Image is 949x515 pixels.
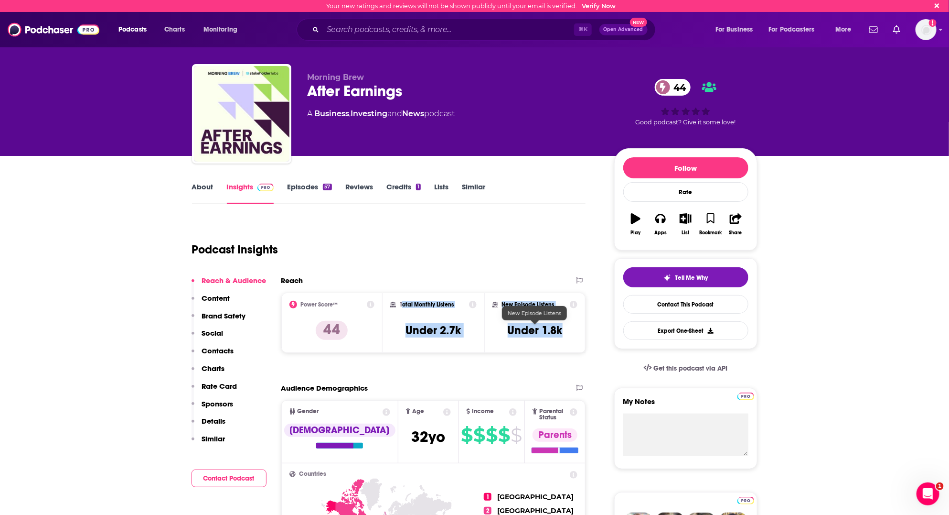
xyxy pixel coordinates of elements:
[663,274,671,282] img: tell me why sparkle
[192,346,234,364] button: Contacts
[298,408,319,415] span: Gender
[889,22,904,38] a: Show notifications dropdown
[682,230,690,236] div: List
[194,66,289,162] a: After Earnings
[574,23,592,36] span: ⌘ K
[326,2,616,10] div: Your new ratings and reviews will not be shown publicly until your email is verified.
[508,323,563,338] h3: Under 1.8k
[599,24,648,35] button: Open AdvancedNew
[917,482,939,505] iframe: Intercom live chat
[533,428,577,442] div: Parents
[192,434,225,452] button: Similar
[916,19,937,40] span: Logged in as sgibby
[112,22,159,37] button: open menu
[462,182,485,204] a: Similar
[315,109,350,118] a: Business
[323,22,574,37] input: Search podcasts, credits, & more...
[499,427,510,443] span: $
[412,408,424,415] span: Age
[202,434,225,443] p: Similar
[472,408,494,415] span: Income
[400,301,454,308] h2: Total Monthly Listens
[484,507,491,515] span: 2
[737,391,754,400] a: Pro website
[158,22,191,37] a: Charts
[308,73,364,82] span: Morning Brew
[281,276,303,285] h2: Reach
[654,230,667,236] div: Apps
[202,294,230,303] p: Content
[623,397,748,414] label: My Notes
[486,427,498,443] span: $
[623,321,748,340] button: Export One-Sheet
[197,22,250,37] button: open menu
[345,182,373,204] a: Reviews
[192,294,230,311] button: Content
[301,301,338,308] h2: Power Score™
[434,182,448,204] a: Lists
[636,119,736,126] span: Good podcast? Give it some love!
[623,295,748,314] a: Contact This Podcast
[284,424,395,437] div: [DEMOGRAPHIC_DATA]
[699,230,722,236] div: Bookmark
[623,157,748,178] button: Follow
[287,182,331,204] a: Episodes57
[202,346,234,355] p: Contacts
[192,470,267,487] button: Contact Podcast
[202,382,237,391] p: Rate Card
[316,321,348,340] p: 44
[835,23,852,36] span: More
[929,19,937,27] svg: Email not verified
[227,182,274,204] a: InsightsPodchaser Pro
[497,493,574,501] span: [GEOGRAPHIC_DATA]
[653,364,727,373] span: Get this podcast via API
[351,109,388,118] a: Investing
[715,23,753,36] span: For Business
[655,79,691,96] a: 44
[306,19,665,41] div: Search podcasts, credits, & more...
[461,427,473,443] span: $
[257,184,274,191] img: Podchaser Pro
[192,329,224,346] button: Social
[614,73,757,132] div: 44Good podcast? Give it some love!
[118,23,147,36] span: Podcasts
[648,207,673,241] button: Apps
[8,21,99,39] img: Podchaser - Follow, Share and Rate Podcasts
[664,79,691,96] span: 44
[192,276,267,294] button: Reach & Audience
[709,22,765,37] button: open menu
[202,399,234,408] p: Sponsors
[405,323,461,338] h3: Under 2.7k
[403,109,425,118] a: News
[675,274,708,282] span: Tell Me Why
[299,471,327,477] span: Countries
[192,311,246,329] button: Brand Safety
[497,506,574,515] span: [GEOGRAPHIC_DATA]
[281,384,368,393] h2: Audience Demographics
[192,382,237,399] button: Rate Card
[202,416,226,426] p: Details
[203,23,237,36] span: Monitoring
[865,22,882,38] a: Show notifications dropdown
[916,19,937,40] button: Show profile menu
[936,482,944,490] span: 1
[630,230,640,236] div: Play
[723,207,748,241] button: Share
[769,23,815,36] span: For Podcasters
[829,22,864,37] button: open menu
[202,276,267,285] p: Reach & Audience
[508,310,561,317] span: New Episode Listens
[916,19,937,40] img: User Profile
[623,182,748,202] div: Rate
[192,242,278,257] h1: Podcast Insights
[737,393,754,400] img: Podchaser Pro
[484,493,491,501] span: 1
[308,108,455,120] div: A podcast
[192,364,225,382] button: Charts
[729,230,742,236] div: Share
[164,23,185,36] span: Charts
[673,207,698,241] button: List
[737,497,754,504] img: Podchaser Pro
[604,27,643,32] span: Open Advanced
